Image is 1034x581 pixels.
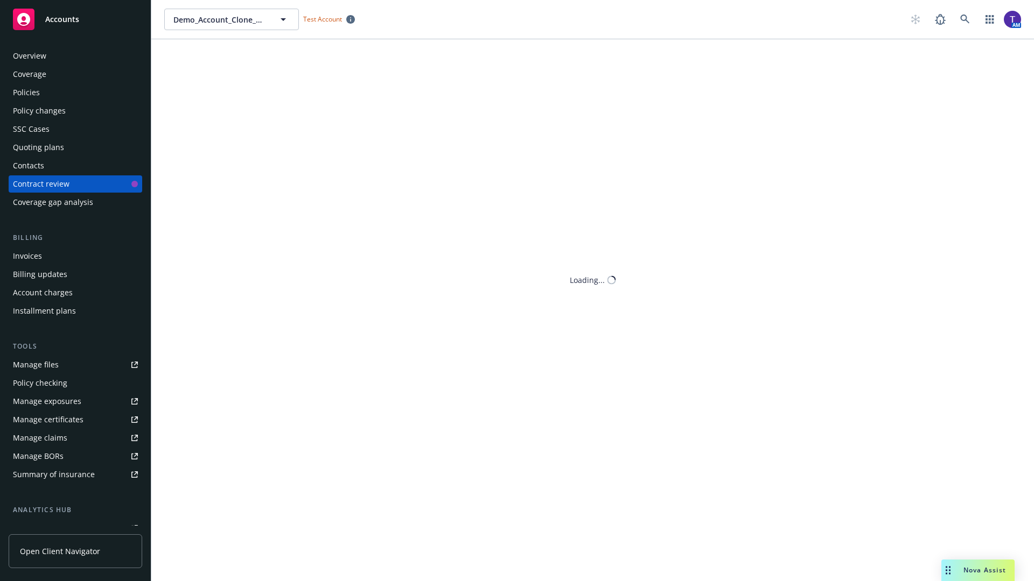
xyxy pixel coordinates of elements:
[9,4,142,34] a: Accounts
[9,247,142,265] a: Invoices
[303,15,342,24] span: Test Account
[570,274,605,286] div: Loading...
[173,14,267,25] span: Demo_Account_Clone_QA_CR_Tests_Demo
[9,520,142,537] a: Loss summary generator
[941,559,955,581] div: Drag to move
[13,247,42,265] div: Invoices
[9,466,142,483] a: Summary of insurance
[13,466,95,483] div: Summary of insurance
[13,429,67,447] div: Manage claims
[299,13,359,25] span: Test Account
[963,565,1006,575] span: Nova Assist
[13,284,73,301] div: Account charges
[9,139,142,156] a: Quoting plans
[13,121,50,138] div: SSC Cases
[13,157,44,174] div: Contacts
[13,302,76,320] div: Installment plans
[9,266,142,283] a: Billing updates
[9,448,142,465] a: Manage BORs
[954,9,976,30] a: Search
[9,84,142,101] a: Policies
[164,9,299,30] button: Demo_Account_Clone_QA_CR_Tests_Demo
[13,393,81,410] div: Manage exposures
[9,411,142,428] a: Manage certificates
[13,411,83,428] div: Manage certificates
[9,356,142,373] a: Manage files
[13,266,67,283] div: Billing updates
[9,284,142,301] a: Account charges
[941,559,1015,581] button: Nova Assist
[20,545,100,557] span: Open Client Navigator
[13,356,59,373] div: Manage files
[9,102,142,119] a: Policy changes
[9,374,142,392] a: Policy checking
[9,194,142,211] a: Coverage gap analysis
[930,9,951,30] a: Report a Bug
[9,66,142,83] a: Coverage
[45,15,79,24] span: Accounts
[9,47,142,65] a: Overview
[1004,11,1021,28] img: photo
[9,232,142,243] div: Billing
[13,84,40,101] div: Policies
[13,374,67,392] div: Policy checking
[905,9,926,30] a: Start snowing
[9,393,142,410] a: Manage exposures
[9,505,142,515] div: Analytics hub
[13,139,64,156] div: Quoting plans
[9,341,142,352] div: Tools
[13,66,46,83] div: Coverage
[9,429,142,447] a: Manage claims
[13,194,93,211] div: Coverage gap analysis
[9,121,142,138] a: SSC Cases
[9,175,142,193] a: Contract review
[13,175,69,193] div: Contract review
[13,47,46,65] div: Overview
[9,157,142,174] a: Contacts
[9,302,142,320] a: Installment plans
[13,448,64,465] div: Manage BORs
[979,9,1001,30] a: Switch app
[13,102,66,119] div: Policy changes
[13,520,102,537] div: Loss summary generator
